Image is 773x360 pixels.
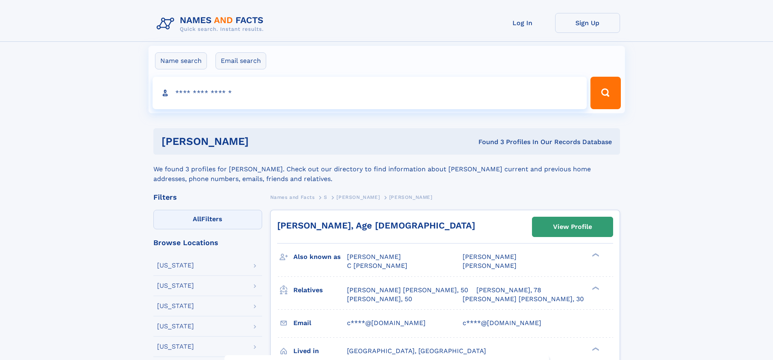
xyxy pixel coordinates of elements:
[347,347,486,355] span: [GEOGRAPHIC_DATA], [GEOGRAPHIC_DATA]
[277,220,475,231] a: [PERSON_NAME], Age [DEMOGRAPHIC_DATA]
[293,316,347,330] h3: Email
[157,303,194,309] div: [US_STATE]
[590,77,620,109] button: Search Button
[155,52,207,69] label: Name search
[270,192,315,202] a: Names and Facts
[590,252,600,258] div: ❯
[293,250,347,264] h3: Also known as
[463,295,584,304] a: [PERSON_NAME] [PERSON_NAME], 30
[490,13,555,33] a: Log In
[193,215,201,223] span: All
[153,77,587,109] input: search input
[389,194,433,200] span: [PERSON_NAME]
[324,194,327,200] span: S
[590,285,600,291] div: ❯
[215,52,266,69] label: Email search
[324,192,327,202] a: S
[293,344,347,358] h3: Lived in
[157,262,194,269] div: [US_STATE]
[463,253,517,261] span: [PERSON_NAME]
[347,253,401,261] span: [PERSON_NAME]
[590,346,600,351] div: ❯
[153,194,262,201] div: Filters
[463,262,517,269] span: [PERSON_NAME]
[157,282,194,289] div: [US_STATE]
[153,13,270,35] img: Logo Names and Facts
[293,283,347,297] h3: Relatives
[153,155,620,184] div: We found 3 profiles for [PERSON_NAME]. Check out our directory to find information about [PERSON_...
[364,138,612,147] div: Found 3 Profiles In Our Records Database
[153,210,262,229] label: Filters
[157,323,194,330] div: [US_STATE]
[336,192,380,202] a: [PERSON_NAME]
[555,13,620,33] a: Sign Up
[553,218,592,236] div: View Profile
[161,136,364,147] h1: [PERSON_NAME]
[157,343,194,350] div: [US_STATE]
[347,286,468,295] a: [PERSON_NAME] [PERSON_NAME], 50
[476,286,541,295] a: [PERSON_NAME], 78
[347,295,412,304] a: [PERSON_NAME], 50
[347,262,407,269] span: C [PERSON_NAME]
[336,194,380,200] span: [PERSON_NAME]
[153,239,262,246] div: Browse Locations
[532,217,613,237] a: View Profile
